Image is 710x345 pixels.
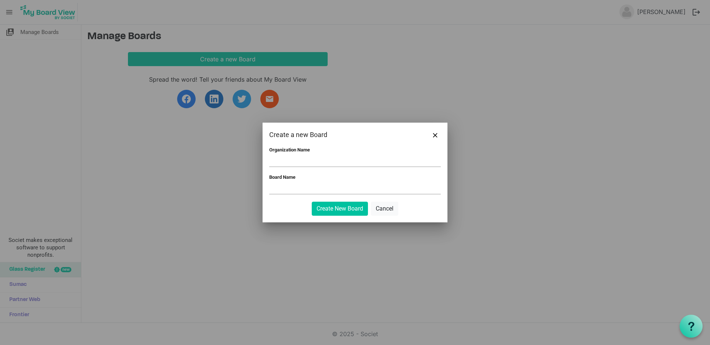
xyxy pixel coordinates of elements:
button: Close [430,129,441,140]
label: Board Name [269,174,295,180]
div: Create a new Board [269,129,406,140]
button: Create New Board [312,202,368,216]
button: Cancel [371,202,398,216]
label: Organization Name [269,147,310,153]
